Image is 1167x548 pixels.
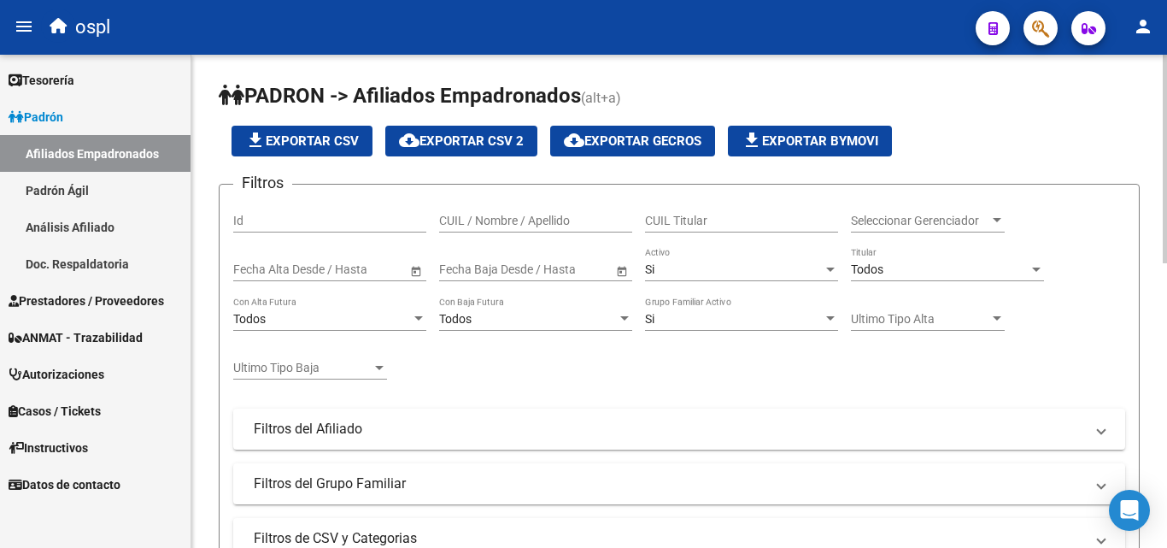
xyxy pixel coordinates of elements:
mat-expansion-panel-header: Filtros del Afiliado [233,409,1125,450]
input: Start date [233,262,286,277]
span: Exportar GECROS [564,133,701,149]
span: (alt+a) [581,90,621,106]
mat-panel-title: Filtros del Afiliado [254,420,1084,439]
mat-icon: file_download [245,130,266,150]
h3: Filtros [233,171,292,195]
span: Exportar CSV 2 [399,133,524,149]
span: Casos / Tickets [9,402,101,421]
span: Todos [851,262,883,276]
mat-icon: cloud_download [399,130,419,150]
input: End date [507,262,590,277]
span: Datos de contacto [9,475,120,494]
span: Autorizaciones [9,365,104,384]
span: Prestadores / Proveedores [9,292,164,310]
mat-expansion-panel-header: Filtros del Grupo Familiar [233,463,1125,504]
span: PADRON -> Afiliados Empadronados [219,84,581,108]
span: ANMAT - Trazabilidad [9,328,143,347]
span: Seleccionar Gerenciador [851,214,989,228]
mat-icon: file_download [742,130,762,150]
span: Todos [233,312,266,326]
span: Si [645,262,654,276]
mat-icon: menu [14,16,34,37]
div: Open Intercom Messenger [1109,490,1150,531]
span: Todos [439,312,472,326]
button: Open calendar [613,262,630,280]
span: Instructivos [9,439,88,457]
button: Exportar GECROS [550,126,715,156]
mat-panel-title: Filtros del Grupo Familiar [254,474,1084,493]
span: Si [645,312,654,326]
span: Exportar Bymovi [742,133,878,149]
span: Ultimo Tipo Alta [851,312,989,327]
button: Exportar CSV 2 [385,126,537,156]
span: ospl [75,9,110,46]
span: Ultimo Tipo Baja [233,361,372,375]
input: End date [301,262,384,277]
span: Exportar CSV [245,133,359,149]
button: Exportar Bymovi [728,126,892,156]
button: Exportar CSV [232,126,372,156]
mat-icon: person [1133,16,1153,37]
mat-icon: cloud_download [564,130,584,150]
mat-panel-title: Filtros de CSV y Categorias [254,529,1084,548]
input: Start date [439,262,492,277]
button: Open calendar [407,262,425,280]
span: Tesorería [9,71,74,90]
span: Padrón [9,108,63,127]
